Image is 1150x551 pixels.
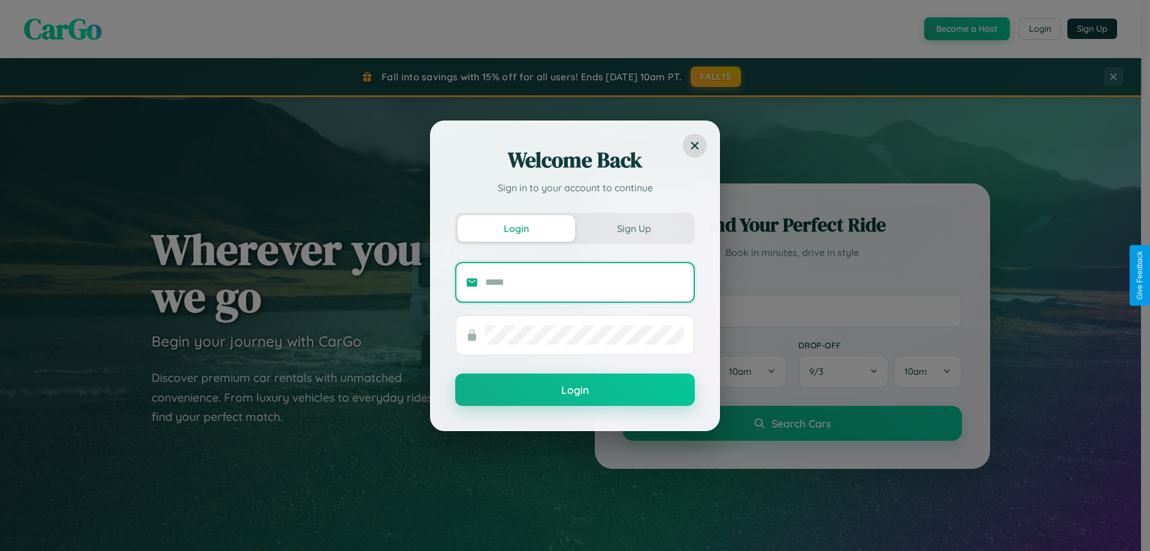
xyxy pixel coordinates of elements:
[455,146,695,174] h2: Welcome Back
[455,180,695,195] p: Sign in to your account to continue
[575,215,692,242] button: Sign Up
[458,215,575,242] button: Login
[455,374,695,406] button: Login
[1136,251,1144,300] div: Give Feedback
